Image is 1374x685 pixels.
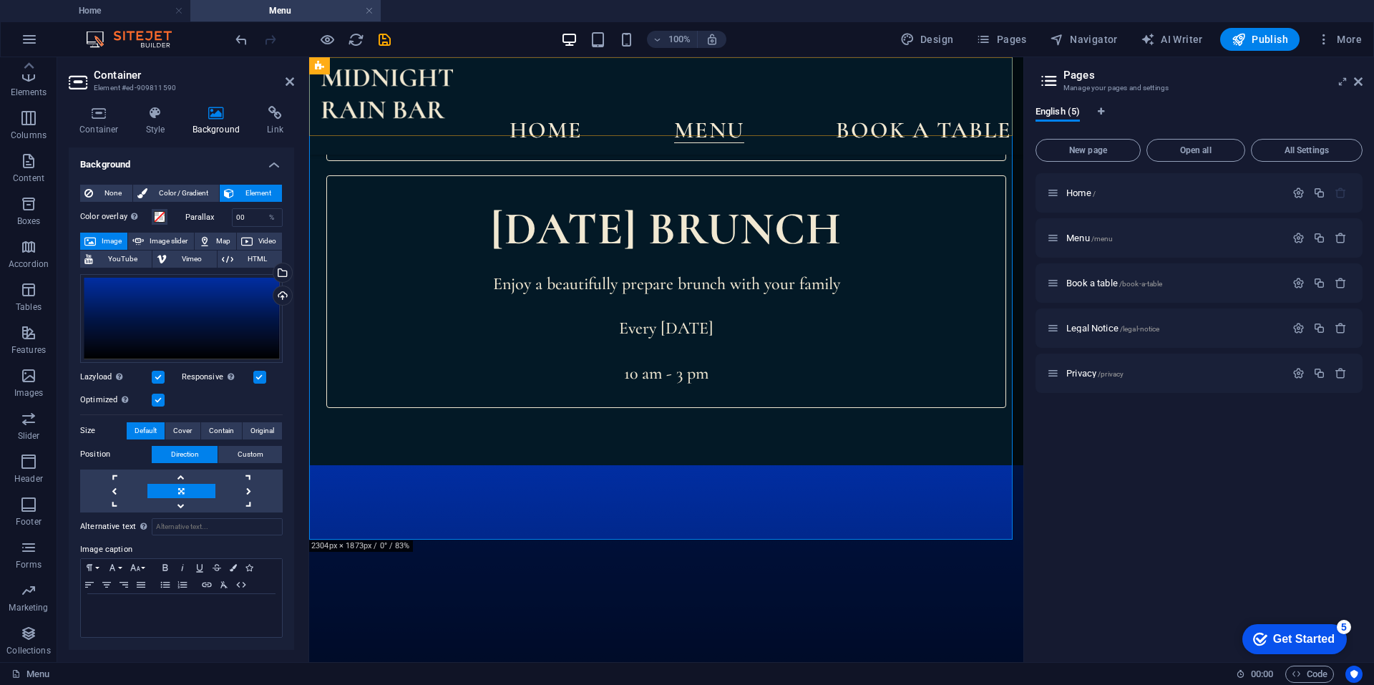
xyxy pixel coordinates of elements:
button: Pages [970,28,1032,51]
button: Align Center [98,576,115,593]
button: Original [243,422,282,439]
h3: Manage your pages and settings [1063,82,1334,94]
i: Reload page [348,31,364,48]
button: None [80,185,132,202]
div: Legal Notice/legal-notice [1062,324,1285,333]
p: Accordion [9,258,49,270]
div: Duplicate [1313,187,1325,199]
button: Publish [1220,28,1300,51]
div: % [262,209,282,226]
button: Font Size [127,559,150,576]
i: Save (Ctrl+S) [376,31,393,48]
div: Settings [1292,322,1305,334]
div: Duplicate [1313,367,1325,379]
span: : [1261,669,1263,679]
span: HTML [238,251,278,268]
label: Image caption [80,541,283,558]
label: Alternative text [80,518,152,535]
span: Default [135,422,157,439]
span: Open all [1153,146,1239,155]
button: Navigator [1044,28,1124,51]
span: Direction [171,446,199,463]
div: Remove [1335,367,1347,379]
img: Editor Logo [82,31,190,48]
button: Align Justify [132,576,150,593]
button: Align Right [115,576,132,593]
button: Vimeo [152,251,216,268]
button: HTML [233,576,250,593]
div: Menu/menu [1062,233,1285,243]
h4: Link [256,106,294,136]
button: Paragraph Format [81,559,104,576]
div: KGGradient-S9ylEUq-QIj77v9D_GHF-w.png [80,274,283,363]
label: Size [80,422,127,439]
button: Colors [225,559,241,576]
span: Vimeo [171,251,212,268]
button: Contain [201,422,242,439]
div: Design (Ctrl+Alt+Y) [895,28,960,51]
span: Original [250,422,274,439]
div: Get Started [44,16,105,29]
button: Color / Gradient [133,185,219,202]
button: Element [220,185,282,202]
span: /book-a-table [1119,280,1163,288]
button: HTML [218,251,282,268]
span: More [1317,32,1362,47]
h2: Container [94,69,294,82]
span: Map [215,233,232,250]
span: Contain [209,422,234,439]
label: Responsive [182,369,253,386]
button: Bold (Ctrl+B) [157,559,174,576]
span: Image slider [148,233,189,250]
div: Duplicate [1313,322,1325,334]
button: Underline (Ctrl+U) [191,559,208,576]
div: Remove [1335,277,1347,289]
label: Lazyload [80,369,152,386]
p: Marketing [9,602,48,613]
p: Forms [16,559,42,570]
button: undo [233,31,250,48]
button: More [1311,28,1368,51]
p: Features [11,344,46,356]
button: Cover [165,422,200,439]
h4: Background [69,147,294,173]
div: Duplicate [1313,232,1325,244]
p: Collections [6,645,50,656]
button: All Settings [1251,139,1363,162]
span: Menu [1066,233,1113,243]
span: None [97,185,128,202]
p: Footer [16,516,42,528]
button: AI Writer [1135,28,1209,51]
p: Slider [18,430,40,442]
div: Privacy/privacy [1062,369,1285,378]
button: Image slider [128,233,193,250]
button: Unordered List [157,576,174,593]
div: Settings [1292,367,1305,379]
span: Click to open page [1066,368,1124,379]
label: Parallax [185,213,232,221]
p: Tables [16,301,42,313]
input: Alternative text... [152,518,283,535]
button: YouTube [80,251,152,268]
button: Default [127,422,165,439]
button: Video [237,233,282,250]
h6: 100% [668,31,691,48]
a: Click to cancel selection. Double-click to open Pages [11,666,49,683]
button: Design [895,28,960,51]
span: Book a table [1066,278,1162,288]
h4: Background [182,106,257,136]
span: YouTube [97,251,147,268]
button: Clear Formatting [215,576,233,593]
button: New page [1036,139,1141,162]
p: Columns [11,130,47,141]
label: Color overlay [80,208,152,225]
button: Italic (Ctrl+I) [174,559,191,576]
p: Content [13,173,44,184]
button: 100% [647,31,698,48]
div: Book a table/book-a-table [1062,278,1285,288]
span: Element [238,185,278,202]
p: Boxes [17,215,41,227]
h4: Menu [190,3,381,19]
div: The startpage cannot be deleted [1335,187,1347,199]
span: AI Writer [1141,32,1203,47]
